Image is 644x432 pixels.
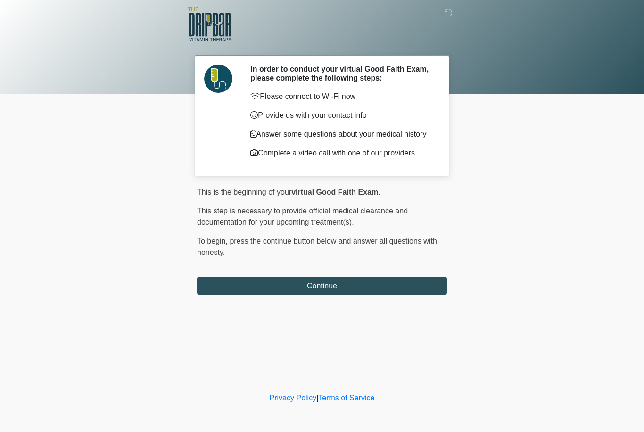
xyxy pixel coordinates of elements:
[378,188,380,196] span: .
[250,110,433,121] p: Provide us with your contact info
[197,188,291,196] span: This is the beginning of your
[250,147,433,159] p: Complete a video call with one of our providers
[270,394,317,402] a: Privacy Policy
[291,188,378,196] strong: virtual Good Faith Exam
[197,237,230,245] span: To begin,
[316,394,318,402] a: |
[197,237,437,256] span: press the continue button below and answer all questions with honesty.
[197,207,408,226] span: This step is necessary to provide official medical clearance and documentation for your upcoming ...
[204,65,232,93] img: Agent Avatar
[250,65,433,82] h2: In order to conduct your virtual Good Faith Exam, please complete the following steps:
[197,277,447,295] button: Continue
[318,394,374,402] a: Terms of Service
[188,7,231,41] img: The DRIPBaR - Lubbock Logo
[250,91,433,102] p: Please connect to Wi-Fi now
[250,129,433,140] p: Answer some questions about your medical history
